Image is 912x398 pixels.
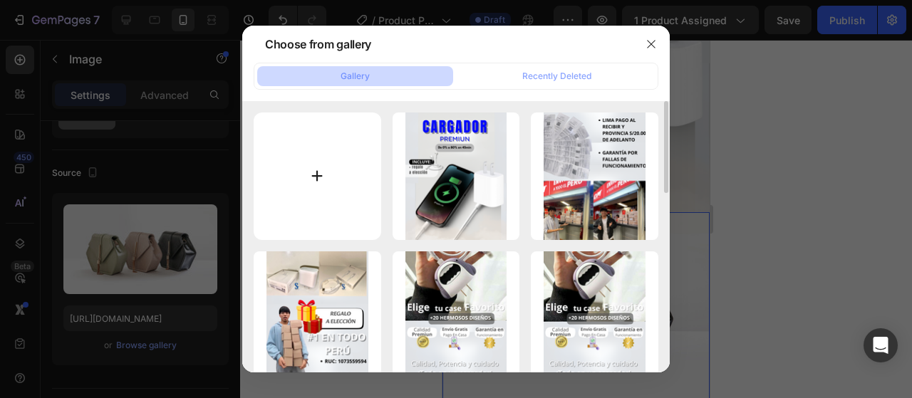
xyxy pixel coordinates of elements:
div: Recently Deleted [522,70,591,83]
div: Open Intercom Messenger [864,328,898,362]
img: image [266,251,368,379]
img: image [544,251,646,379]
div: Choose from gallery [265,36,371,53]
img: image [544,112,646,240]
div: Image [18,152,48,165]
div: Gallery [341,70,370,83]
img: image [405,112,507,240]
button: Recently Deleted [459,66,655,86]
img: image [405,251,507,379]
button: Gallery [257,66,453,86]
